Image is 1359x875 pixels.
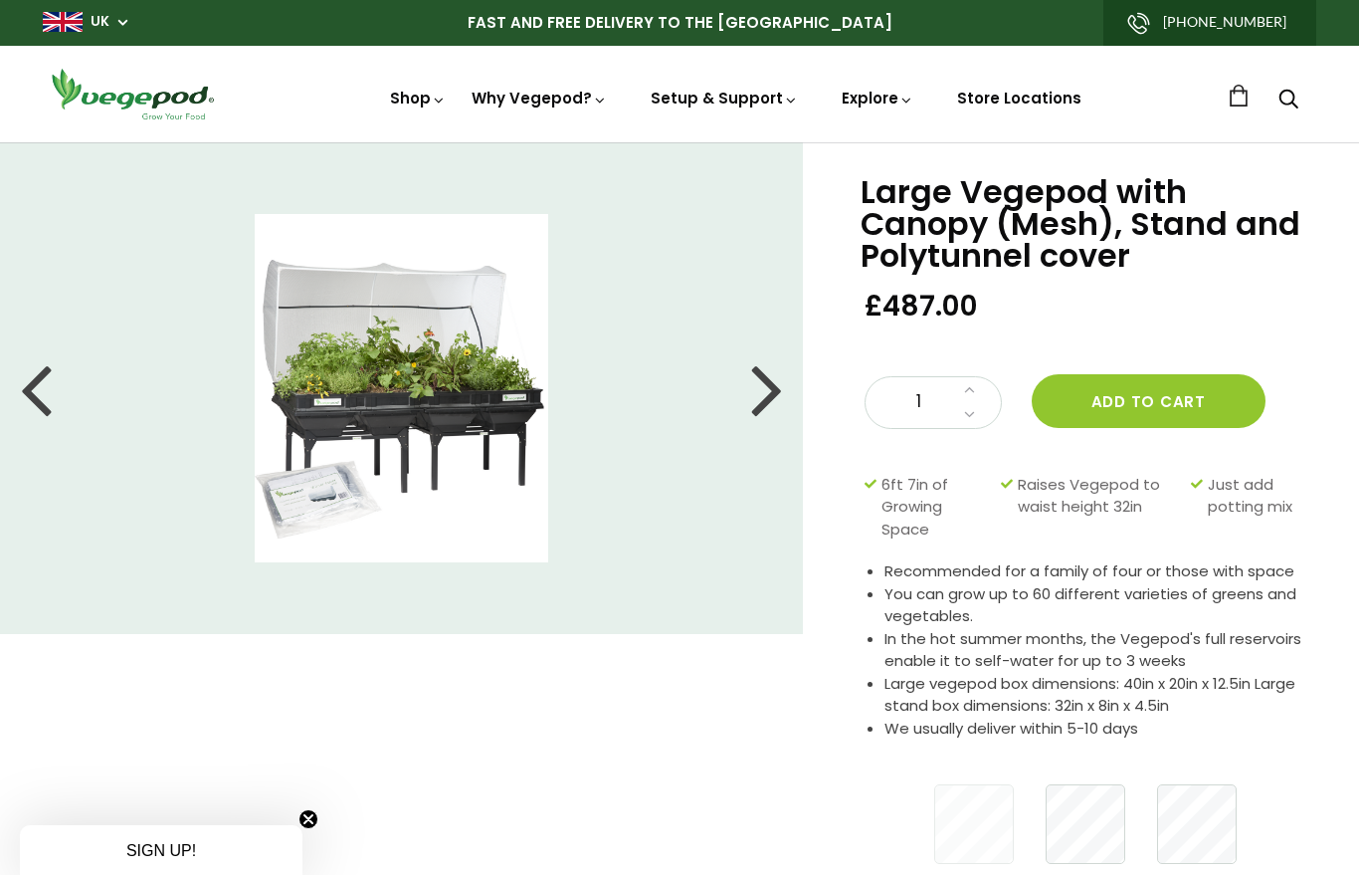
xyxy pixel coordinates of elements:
[298,809,318,829] button: Close teaser
[957,88,1081,109] a: Store Locations
[884,718,1309,741] li: We usually deliver within 5-10 days
[43,12,83,32] img: gb_large.png
[842,88,913,109] a: Explore
[865,288,978,325] span: £487.00
[651,88,798,109] a: Setup & Support
[255,214,547,562] img: Large Vegepod with Canopy (Mesh), Stand and Polytunnel cover
[91,12,109,32] a: UK
[472,88,607,109] a: Why Vegepod?
[1032,374,1265,428] button: Add to cart
[884,673,1309,718] li: Large vegepod box dimensions: 40in x 20in x 12.5in Large stand box dimensions: 32in x 8in x 4.5in
[881,474,991,542] span: 6ft 7in of Growing Space
[884,583,1309,628] li: You can grow up to 60 different varieties of greens and vegetables.
[958,402,981,428] a: Decrease quantity by 1
[390,88,446,109] a: Shop
[885,389,953,415] span: 1
[884,628,1309,673] li: In the hot summer months, the Vegepod's full reservoirs enable it to self-water for up to 3 weeks
[884,560,1309,583] li: Recommended for a family of four or those with space
[958,377,981,403] a: Increase quantity by 1
[126,842,196,859] span: SIGN UP!
[1208,474,1299,542] span: Just add potting mix
[861,176,1309,272] h1: Large Vegepod with Canopy (Mesh), Stand and Polytunnel cover
[20,825,302,875] div: SIGN UP!Close teaser
[43,66,222,122] img: Vegepod
[1278,91,1298,111] a: Search
[1018,474,1182,542] span: Raises Vegepod to waist height 32in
